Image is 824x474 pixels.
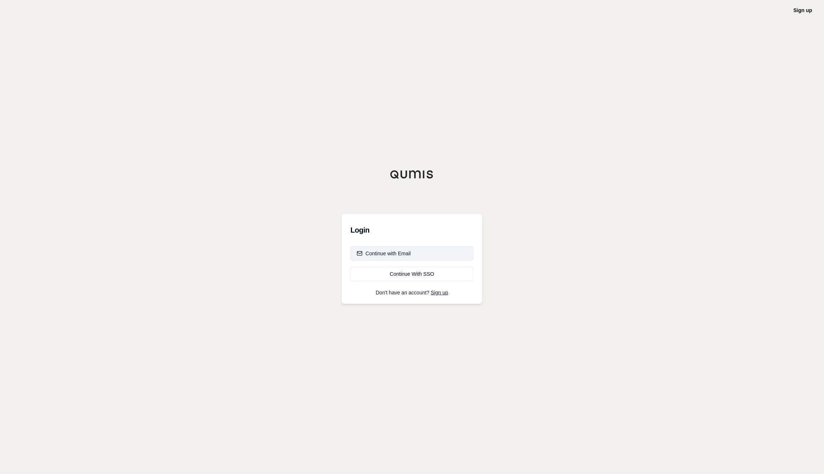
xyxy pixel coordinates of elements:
[351,246,473,261] button: Continue with Email
[351,223,473,237] h3: Login
[390,170,434,179] img: Qumis
[794,7,812,13] a: Sign up
[351,290,473,295] p: Don't have an account?
[351,267,473,281] a: Continue With SSO
[357,270,467,278] div: Continue With SSO
[357,250,411,257] div: Continue with Email
[431,290,448,296] a: Sign up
